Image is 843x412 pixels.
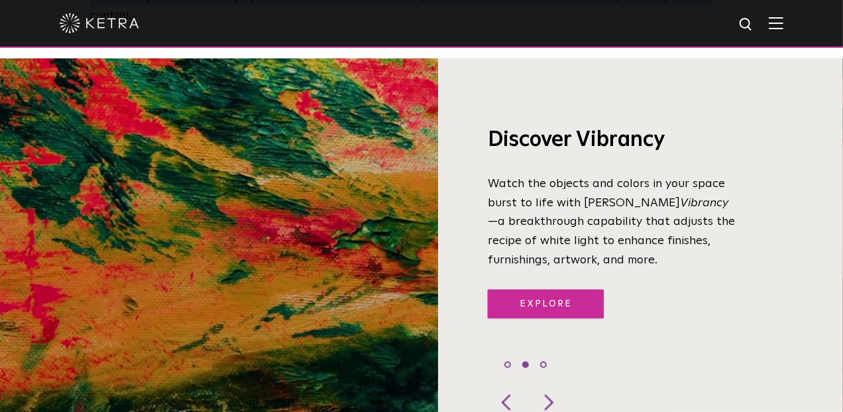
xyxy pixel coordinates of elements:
p: Watch the objects and colors in your space burst to life with [PERSON_NAME] —a breakthrough capab... [488,174,736,270]
img: search icon [738,17,755,33]
i: Vibrancy [680,197,728,209]
h3: Discover Vibrancy [488,127,736,155]
img: ketra-logo-2019-white [60,13,139,33]
img: Hamburger%20Nav.svg [769,17,783,29]
a: Explore [488,290,604,318]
